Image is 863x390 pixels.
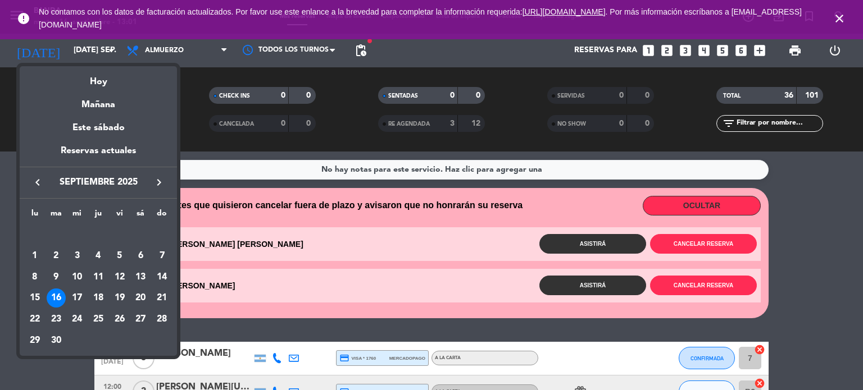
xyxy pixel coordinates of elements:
div: 4 [89,246,108,265]
td: 4 de septiembre de 2025 [88,245,109,267]
div: 6 [131,246,150,265]
div: 15 [25,288,44,308]
div: 20 [131,288,150,308]
div: 7 [152,246,171,265]
div: 2 [47,246,66,265]
td: 15 de septiembre de 2025 [24,287,46,309]
button: keyboard_arrow_right [149,175,169,190]
td: 28 de septiembre de 2025 [151,309,172,330]
td: 25 de septiembre de 2025 [88,309,109,330]
div: 27 [131,310,150,329]
th: lunes [24,207,46,224]
th: sábado [130,207,152,224]
div: Hoy [20,66,177,89]
td: 14 de septiembre de 2025 [151,267,172,288]
td: 24 de septiembre de 2025 [66,309,88,330]
td: 20 de septiembre de 2025 [130,287,152,309]
td: 7 de septiembre de 2025 [151,245,172,267]
div: 12 [110,268,129,287]
i: keyboard_arrow_right [152,176,166,189]
td: 19 de septiembre de 2025 [109,287,130,309]
td: 2 de septiembre de 2025 [46,245,67,267]
div: 5 [110,246,129,265]
div: Este sábado [20,112,177,144]
div: 11 [89,268,108,287]
div: 14 [152,268,171,287]
span: septiembre 2025 [48,175,149,190]
td: 18 de septiembre de 2025 [88,287,109,309]
div: 26 [110,310,129,329]
div: 19 [110,288,129,308]
td: 30 de septiembre de 2025 [46,330,67,351]
td: 13 de septiembre de 2025 [130,267,152,288]
div: 22 [25,310,44,329]
th: domingo [151,207,172,224]
div: 23 [47,310,66,329]
div: 3 [67,246,87,265]
div: 18 [89,288,108,308]
td: 10 de septiembre de 2025 [66,267,88,288]
td: 22 de septiembre de 2025 [24,309,46,330]
div: 29 [25,331,44,350]
td: 21 de septiembre de 2025 [151,287,172,309]
div: 8 [25,268,44,287]
td: 26 de septiembre de 2025 [109,309,130,330]
td: 5 de septiembre de 2025 [109,245,130,267]
th: jueves [88,207,109,224]
th: viernes [109,207,130,224]
th: martes [46,207,67,224]
td: SEP. [24,224,172,245]
td: 9 de septiembre de 2025 [46,267,67,288]
div: 25 [89,310,108,329]
div: Reservas actuales [20,144,177,167]
td: 16 de septiembre de 2025 [46,287,67,309]
div: 16 [47,288,66,308]
td: 8 de septiembre de 2025 [24,267,46,288]
div: 21 [152,288,171,308]
th: miércoles [66,207,88,224]
div: 9 [47,268,66,287]
div: 30 [47,331,66,350]
td: 23 de septiembre de 2025 [46,309,67,330]
td: 6 de septiembre de 2025 [130,245,152,267]
div: Mañana [20,89,177,112]
td: 1 de septiembre de 2025 [24,245,46,267]
div: 13 [131,268,150,287]
div: 17 [67,288,87,308]
td: 12 de septiembre de 2025 [109,267,130,288]
td: 29 de septiembre de 2025 [24,330,46,351]
div: 10 [67,268,87,287]
div: 28 [152,310,171,329]
div: 24 [67,310,87,329]
div: 1 [25,246,44,265]
td: 11 de septiembre de 2025 [88,267,109,288]
td: 3 de septiembre de 2025 [66,245,88,267]
i: keyboard_arrow_left [31,176,44,189]
td: 17 de septiembre de 2025 [66,287,88,309]
td: 27 de septiembre de 2025 [130,309,152,330]
button: keyboard_arrow_left [28,175,48,190]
